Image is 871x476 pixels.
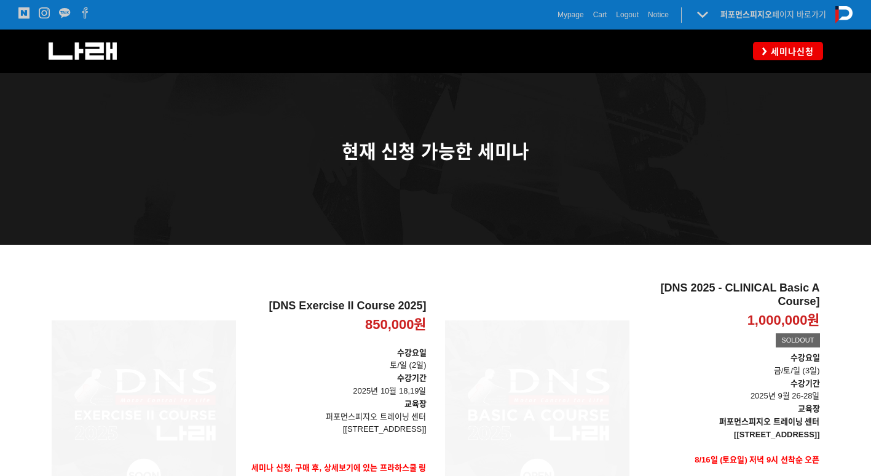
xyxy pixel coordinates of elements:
[790,353,820,362] strong: 수강요일
[639,282,820,308] h2: [DNS 2025 - CLINICAL Basic A Course]
[245,372,427,398] p: 2025년 10월 18,19일
[639,378,820,403] p: 2025년 9월 26-28일
[639,352,820,378] p: 금/토/일 (3일)
[720,10,826,19] a: 퍼포먼스피지오페이지 바로가기
[648,9,669,21] a: Notice
[397,348,427,357] strong: 수강요일
[753,42,823,60] a: 세미나신청
[719,417,819,426] strong: 퍼포먼스피지오 트레이닝 센터
[747,312,820,330] p: 1,000,000원
[616,9,639,21] a: Logout
[776,333,819,348] div: SOLDOUT
[720,10,772,19] strong: 퍼포먼스피지오
[790,379,820,388] strong: 수강기간
[767,46,814,58] span: 세미나신청
[404,399,427,408] strong: 교육장
[245,347,427,373] p: 토/일 (2일)
[245,299,427,313] h2: [DNS Exercise II Course 2025]
[734,430,819,439] strong: [[STREET_ADDRESS]]
[342,141,529,162] span: 현재 신청 가능한 세미나
[397,373,427,383] strong: 수강기간
[245,423,427,436] p: [[STREET_ADDRESS]]
[695,455,819,464] span: 8/16일 (토요일) 저녁 9시 선착순 오픈
[245,411,427,424] p: 퍼포먼스피지오 트레이닝 센터
[798,404,820,413] strong: 교육장
[365,316,427,334] p: 850,000원
[593,9,607,21] a: Cart
[558,9,584,21] a: Mypage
